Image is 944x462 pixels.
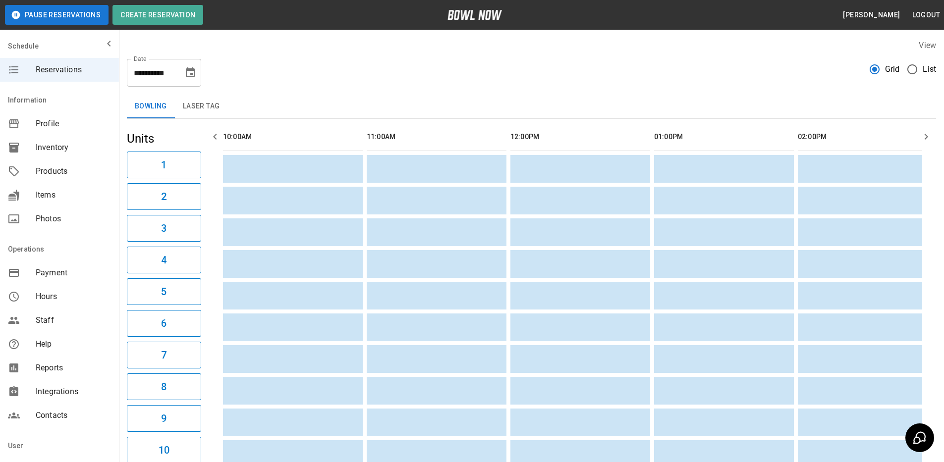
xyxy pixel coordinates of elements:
button: Create Reservation [112,5,203,25]
h6: 10 [159,442,169,458]
span: Profile [36,118,111,130]
span: List [923,63,936,75]
span: Grid [885,63,900,75]
h6: 2 [161,189,167,205]
button: 9 [127,405,201,432]
th: 01:00PM [654,123,794,151]
span: Payment [36,267,111,279]
th: 12:00PM [510,123,650,151]
h6: 5 [161,284,167,300]
button: Bowling [127,95,175,118]
h5: Units [127,131,201,147]
button: Pause Reservations [5,5,109,25]
span: Contacts [36,410,111,421]
button: 7 [127,342,201,368]
button: 4 [127,247,201,273]
button: Laser Tag [175,95,228,118]
span: Inventory [36,142,111,154]
button: 1 [127,152,201,178]
button: 2 [127,183,201,210]
label: View [919,41,936,50]
h6: 7 [161,347,167,363]
button: [PERSON_NAME] [839,6,904,24]
span: Items [36,189,111,201]
span: Photos [36,213,111,225]
span: Products [36,165,111,177]
button: 3 [127,215,201,242]
h6: 1 [161,157,167,173]
img: logo [447,10,502,20]
h6: 6 [161,315,167,331]
button: 8 [127,373,201,400]
button: 5 [127,278,201,305]
th: 11:00AM [367,123,506,151]
span: Reservations [36,64,111,76]
span: Reports [36,362,111,374]
h6: 8 [161,379,167,395]
span: Staff [36,314,111,326]
button: Logout [908,6,944,24]
h6: 4 [161,252,167,268]
button: 6 [127,310,201,337]
span: Integrations [36,386,111,398]
span: Hours [36,291,111,303]
button: Choose date, selected date is Sep 5, 2025 [180,63,200,83]
span: Help [36,338,111,350]
h6: 9 [161,411,167,426]
th: 10:00AM [223,123,363,151]
div: inventory tabs [127,95,936,118]
h6: 3 [161,220,167,236]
